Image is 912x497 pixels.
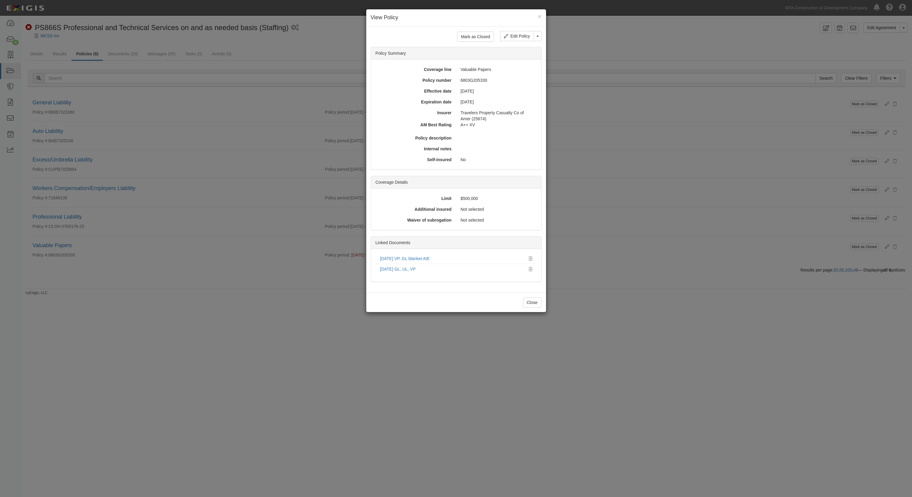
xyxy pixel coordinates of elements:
div: [DATE] [456,99,539,105]
div: Additional insured [373,206,456,212]
div: Effective date [373,88,456,94]
div: No [456,157,539,163]
div: Waiver of subrogation [373,217,456,223]
h4: View Policy [371,14,542,22]
div: Not selected [456,217,539,223]
div: Coverage Details [371,176,541,189]
div: Insurer [373,110,456,116]
div: Internal notes [373,146,456,152]
button: Close [538,13,541,20]
div: Policy description [373,135,456,141]
div: 9.1.25 GL, UL, VP [380,266,524,272]
div: Policy Summary [371,47,541,60]
button: Close [523,297,542,308]
a: [DATE] VP, GL blanket AIE [380,256,430,261]
div: Coverage line [373,66,456,72]
div: Expiration date [373,99,456,105]
div: Valuable Papers [456,66,539,72]
div: A++ XV [456,122,541,128]
div: Linked Documents [371,237,541,249]
a: Edit Policy [500,31,534,41]
div: AM Best Rating [371,122,456,128]
a: [DATE] GL, UL, VP [380,267,416,272]
div: [DATE] [456,88,539,94]
div: Limit [373,195,456,201]
div: Not selected [456,206,539,212]
div: $500,000 [456,195,539,201]
div: Policy number [373,77,456,83]
div: Self-insured [373,157,456,163]
button: Mark as Closed [457,32,494,42]
div: Travelers Property Casualty Co of Amer (25674) [456,110,539,122]
div: 6803G205330 [456,77,539,83]
div: 9.1.25 VP, GL blanket AIE [380,256,524,262]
